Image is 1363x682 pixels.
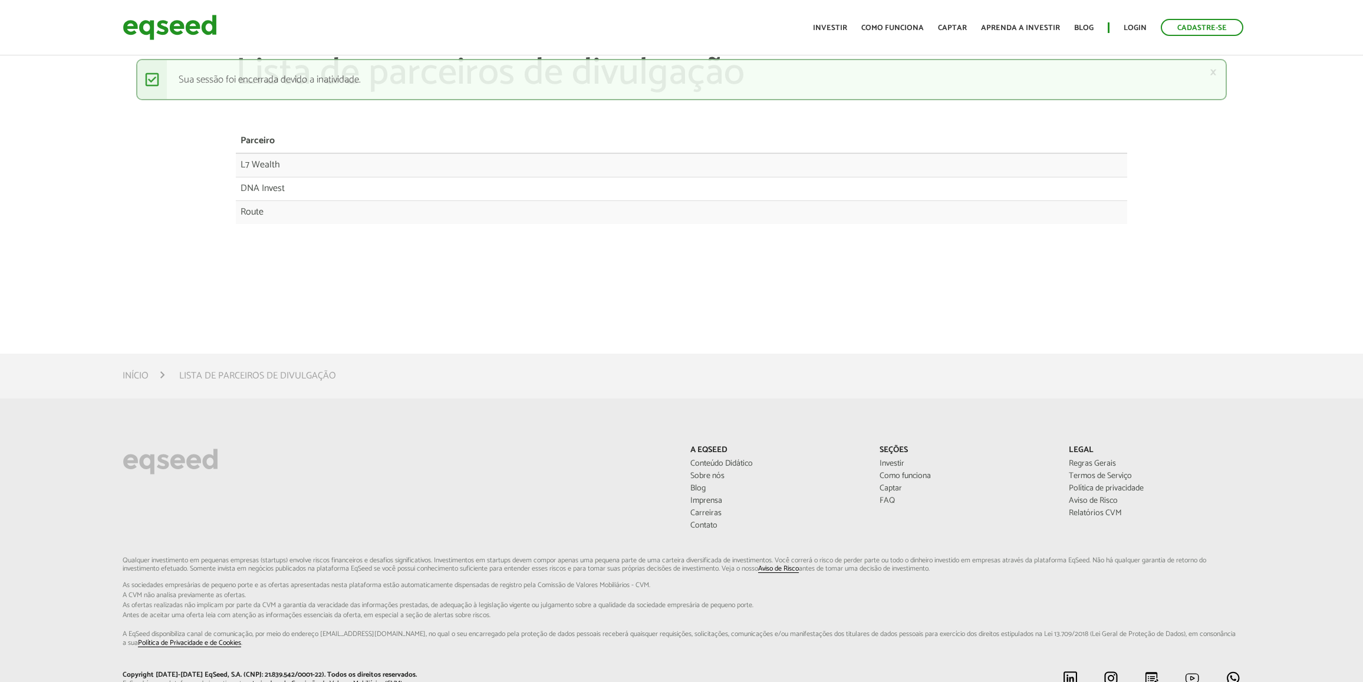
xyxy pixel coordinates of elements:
td: DNA Invest [236,177,993,201]
span: Antes de aceitar uma oferta leia com atenção as informações essenciais da oferta, em especial... [123,612,1241,619]
a: Termos de Serviço [1069,472,1240,480]
a: Conteúdo Didático [690,460,862,468]
p: Legal [1069,446,1240,456]
p: A EqSeed [690,446,862,456]
a: Investir [880,460,1051,468]
a: Como funciona [880,472,1051,480]
a: Cadastre-se [1161,19,1243,36]
p: Qualquer investimento em pequenas empresas (startups) envolve riscos financeiros e desafios signi... [123,556,1241,647]
a: × [1210,66,1217,78]
a: Sobre nós [690,472,862,480]
a: Login [1124,24,1147,32]
a: Relatórios CVM [1069,509,1240,518]
a: Carreiras [690,509,862,518]
a: Blog [690,485,862,493]
span: A CVM não analisa previamente as ofertas. [123,592,1241,599]
a: Contato [690,522,862,530]
a: Como funciona [861,24,924,32]
a: FAQ [880,497,1051,505]
p: Seções [880,446,1051,456]
a: Início [123,371,149,381]
a: Captar [880,485,1051,493]
a: Investir [813,24,847,32]
a: Política de Privacidade e de Cookies [138,640,241,647]
li: Lista de parceiros de divulgação [179,368,336,384]
a: Aviso de Risco [758,565,799,573]
p: Copyright [DATE]-[DATE] EqSeed, S.A. (CNPJ: 21.839.542/0001-22). Todos os direitos reservados. [123,671,673,679]
span: As ofertas realizadas não implicam por parte da CVM a garantia da veracidade das informações p... [123,602,1241,609]
a: Blog [1074,24,1094,32]
div: Sua sessão foi encerrada devido a inatividade. [136,59,1227,100]
a: Regras Gerais [1069,460,1240,468]
td: Route [236,200,993,223]
a: Aviso de Risco [1069,497,1240,505]
a: Imprensa [690,497,862,505]
a: Captar [938,24,967,32]
a: Política de privacidade [1069,485,1240,493]
img: EqSeed Logo [123,446,218,477]
img: EqSeed [123,12,217,43]
td: L7 Wealth [236,153,993,177]
th: Parceiro [236,130,993,153]
a: Aprenda a investir [981,24,1060,32]
span: As sociedades empresárias de pequeno porte e as ofertas apresentadas nesta plataforma estão aut... [123,582,1241,589]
